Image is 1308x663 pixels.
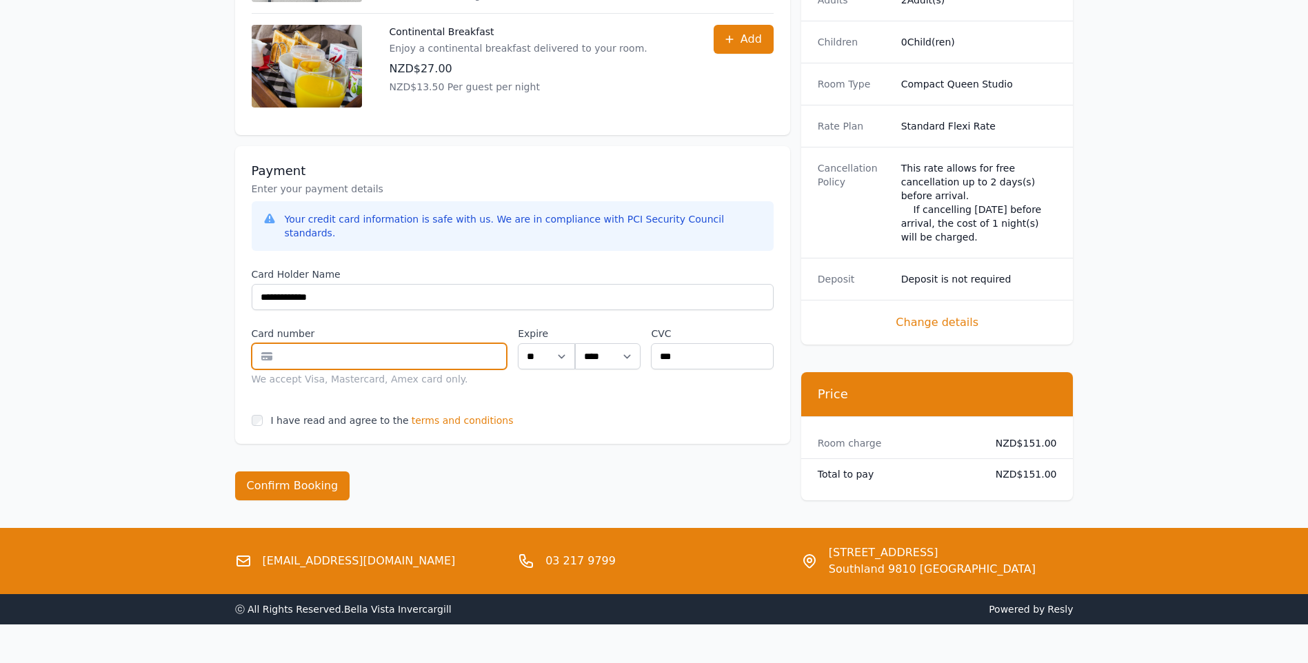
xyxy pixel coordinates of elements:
button: Confirm Booking [235,471,350,500]
dt: Total to pay [818,467,974,481]
label: CVC [651,327,773,340]
span: terms and conditions [412,414,514,427]
dd: Deposit is not required [901,272,1057,286]
div: We accept Visa, Mastercard, Amex card only. [252,372,507,386]
div: This rate allows for free cancellation up to 2 days(s) before arrival. If cancelling [DATE] befor... [901,161,1057,244]
div: Your credit card information is safe with us. We are in compliance with PCI Security Council stan... [285,212,763,240]
label: I have read and agree to the [271,415,409,426]
label: Expire [518,327,575,340]
p: Continental Breakfast [390,25,647,39]
span: [STREET_ADDRESS] [829,544,1036,561]
dt: Cancellation Policy [818,161,890,244]
a: 03 217 9799 [545,553,616,569]
label: Card Holder Name [252,267,774,281]
span: Southland 9810 [GEOGRAPHIC_DATA] [829,561,1036,578]
dd: NZD$151.00 [985,467,1057,481]
button: Add [714,25,774,54]
h3: Payment [252,163,774,179]
p: NZD$13.50 Per guest per night [390,80,647,94]
dd: Standard Flexi Rate [901,119,1057,133]
p: Enjoy a continental breakfast delivered to your room. [390,41,647,55]
dt: Deposit [818,272,890,286]
label: . [575,327,640,340]
label: Card number [252,327,507,340]
a: Resly [1047,604,1073,615]
dd: Compact Queen Studio [901,77,1057,91]
span: ⓒ All Rights Reserved. Bella Vista Invercargill [235,604,452,615]
span: Add [741,31,762,48]
p: NZD$27.00 [390,61,647,77]
dd: 0 Child(ren) [901,35,1057,49]
span: Change details [818,314,1057,331]
span: Powered by [660,602,1074,616]
dt: Rate Plan [818,119,890,133]
dd: NZD$151.00 [985,436,1057,450]
dt: Room charge [818,436,974,450]
dt: Children [818,35,890,49]
dt: Room Type [818,77,890,91]
a: [EMAIL_ADDRESS][DOMAIN_NAME] [263,553,456,569]
img: Continental Breakfast [252,25,362,108]
p: Enter your payment details [252,182,774,196]
h3: Price [818,386,1057,402]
